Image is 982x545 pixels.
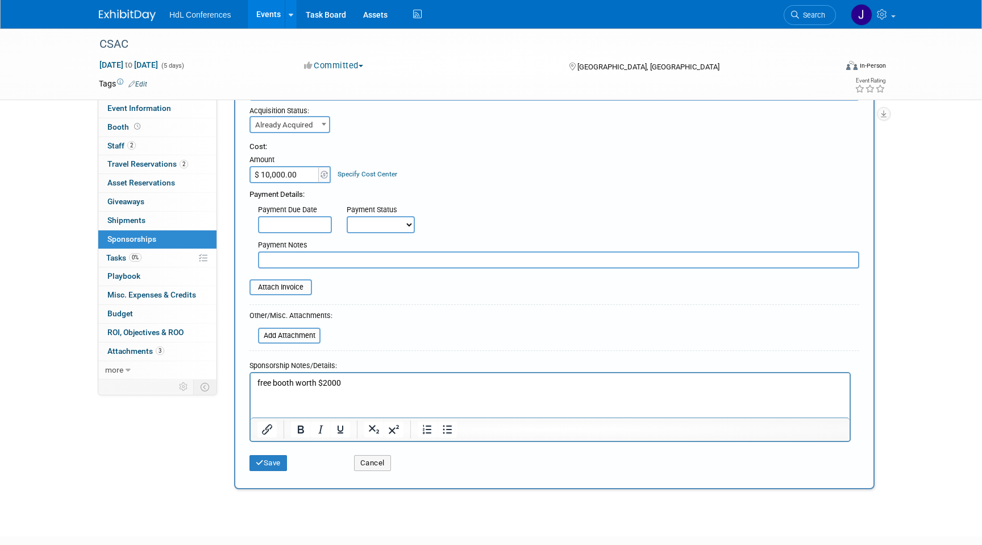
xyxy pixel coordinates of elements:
[107,328,184,337] span: ROI, Objectives & ROO
[98,155,217,174] a: Travel Reservations2
[784,5,836,25] a: Search
[418,422,437,437] button: Numbered list
[156,346,164,355] span: 3
[107,178,175,187] span: Asset Reservations
[105,365,123,374] span: more
[99,10,156,21] img: ExhibitDay
[107,197,144,206] span: Giveaways
[249,101,337,116] div: Acquisition Status:
[851,4,872,26] img: Johnny Nguyen
[98,249,217,267] a: Tasks0%
[174,379,194,394] td: Personalize Event Tab Strip
[129,253,142,262] span: 0%
[249,311,332,324] div: Other/Misc. Attachments:
[132,122,143,131] span: Booth not reserved yet
[846,61,858,70] img: Format-Inperson.png
[98,100,217,118] a: Event Information
[98,267,217,286] a: Playbook
[98,118,217,137] a: Booth
[98,286,217,304] a: Misc. Expenses & Credits
[95,34,819,55] div: CSAC
[438,422,457,437] button: Bullet list
[249,116,330,133] span: Already Acquired
[99,78,147,89] td: Tags
[769,59,886,76] div: Event Format
[107,216,145,225] span: Shipments
[258,205,330,216] div: Payment Due Date
[258,240,859,251] div: Payment Notes
[799,11,825,19] span: Search
[577,63,719,71] span: [GEOGRAPHIC_DATA], [GEOGRAPHIC_DATA]
[251,373,850,418] iframe: Rich Text Area
[107,346,164,356] span: Attachments
[107,309,133,318] span: Budget
[98,212,217,230] a: Shipments
[123,60,134,69] span: to
[107,234,156,243] span: Sponsorships
[354,455,391,471] button: Cancel
[384,422,403,437] button: Superscript
[249,155,332,166] div: Amount
[98,230,217,249] a: Sponsorships
[311,422,330,437] button: Italic
[180,160,188,168] span: 2
[98,305,217,323] a: Budget
[249,455,287,471] button: Save
[106,253,142,262] span: Tasks
[107,122,143,131] span: Booth
[169,10,231,19] span: HdL Conferences
[249,142,859,152] div: Cost:
[249,356,851,372] div: Sponsorship Notes/Details:
[257,422,277,437] button: Insert/edit link
[300,60,368,72] button: Committed
[291,422,310,437] button: Bold
[98,174,217,192] a: Asset Reservations
[194,379,217,394] td: Toggle Event Tabs
[331,422,350,437] button: Underline
[107,271,140,280] span: Playbook
[160,62,184,69] span: (5 days)
[128,80,147,88] a: Edit
[98,193,217,211] a: Giveaways
[249,183,859,200] div: Payment Details:
[251,117,329,133] span: Already Acquired
[98,342,217,361] a: Attachments3
[364,422,384,437] button: Subscript
[98,361,217,379] a: more
[107,159,188,168] span: Travel Reservations
[107,104,171,113] span: Event Information
[347,205,423,216] div: Payment Status
[107,141,136,150] span: Staff
[98,324,217,342] a: ROI, Objectives & ROO
[127,141,136,150] span: 2
[859,61,886,70] div: In-Person
[855,78,885,84] div: Event Rating
[99,60,159,70] span: [DATE] [DATE]
[338,170,397,178] a: Specify Cost Center
[98,137,217,155] a: Staff2
[107,290,196,299] span: Misc. Expenses & Credits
